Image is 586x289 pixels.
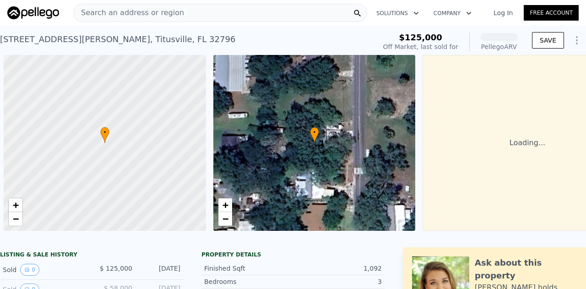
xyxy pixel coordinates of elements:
[204,264,293,273] div: Finished Sqft
[426,5,479,22] button: Company
[100,127,109,143] div: •
[310,127,319,143] div: •
[9,212,22,226] a: Zoom out
[100,128,109,136] span: •
[483,8,524,17] a: Log In
[9,198,22,212] a: Zoom in
[222,213,228,224] span: −
[481,42,517,51] div: Pellego ARV
[218,198,232,212] a: Zoom in
[293,264,382,273] div: 1,092
[3,264,84,276] div: Sold
[201,251,385,258] div: Property details
[218,212,232,226] a: Zoom out
[13,199,19,211] span: +
[7,6,59,19] img: Pellego
[13,213,19,224] span: −
[74,7,184,18] span: Search an address or region
[140,264,180,276] div: [DATE]
[20,264,39,276] button: View historical data
[222,199,228,211] span: +
[399,33,442,42] span: $125,000
[369,5,426,22] button: Solutions
[475,256,577,282] div: Ask about this property
[310,128,319,136] span: •
[100,265,132,272] span: $ 125,000
[568,31,586,49] button: Show Options
[383,42,458,51] div: Off Market, last sold for
[204,277,293,286] div: Bedrooms
[532,32,564,49] button: SAVE
[524,5,579,21] a: Free Account
[293,277,382,286] div: 3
